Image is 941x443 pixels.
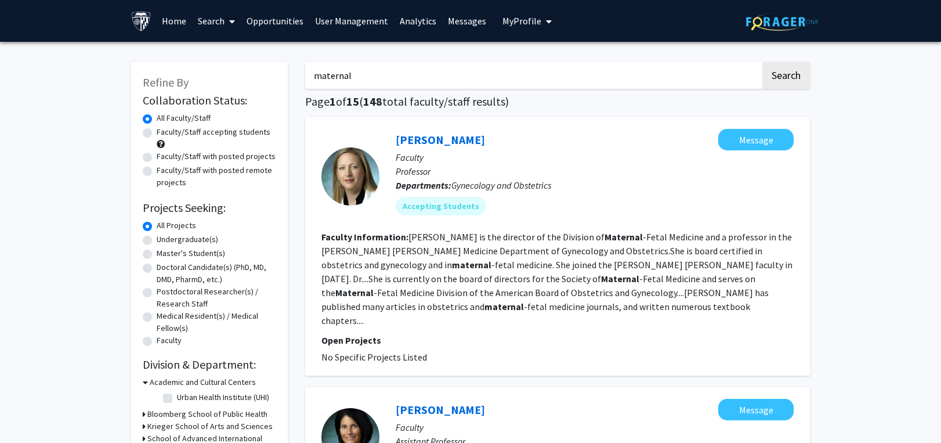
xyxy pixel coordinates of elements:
span: Refine By [143,75,189,89]
label: Doctoral Candidate(s) (PhD, MD, DMD, PharmD, etc.) [157,261,276,286]
span: Gynecology and Obstetrics [451,179,551,191]
span: No Specific Projects Listed [321,351,427,363]
h1: Page of ( total faculty/staff results) [305,95,810,109]
b: Maternal [605,231,643,243]
p: Professor [396,164,794,178]
b: maternal [484,301,524,312]
label: Undergraduate(s) [157,233,218,246]
h3: Bloomberg School of Public Health [147,408,267,420]
img: ForagerOne Logo [746,13,819,31]
input: Search Keywords [305,62,761,89]
a: Home [156,1,192,41]
label: All Projects [157,219,196,232]
b: Maternal [335,287,374,298]
span: 148 [363,94,382,109]
fg-read-more: [PERSON_NAME] is the director of the Division of -Fetal Medicine and a professor in the [PERSON_N... [321,231,792,326]
span: 15 [346,94,359,109]
a: [PERSON_NAME] [396,132,485,147]
label: Faculty/Staff accepting students [157,126,270,138]
label: Medical Resident(s) / Medical Fellow(s) [157,310,276,334]
button: Message Jeanne Sheffield [718,129,794,150]
label: Faculty/Staff with posted remote projects [157,164,276,189]
span: 1 [330,94,336,109]
h2: Projects Seeking: [143,201,276,215]
label: All Faculty/Staff [157,112,211,124]
img: Johns Hopkins University Logo [131,11,151,31]
button: Message Michelle Kush [718,399,794,420]
b: Faculty Information: [321,231,408,243]
span: My Profile [502,15,541,27]
a: [PERSON_NAME] [396,402,485,417]
b: Departments: [396,179,451,191]
h2: Division & Department: [143,358,276,372]
a: Messages [442,1,492,41]
label: Urban Health Institute (UHI) [177,391,269,404]
mat-chip: Accepting Students [396,197,486,215]
label: Faculty/Staff with posted projects [157,150,276,163]
h2: Collaboration Status: [143,93,276,107]
label: Master's Student(s) [157,247,225,260]
b: Maternal [601,273,639,284]
a: Analytics [394,1,442,41]
a: User Management [309,1,394,41]
a: Opportunities [241,1,309,41]
p: Faculty [396,150,794,164]
iframe: Chat [9,391,49,434]
p: Faculty [396,420,794,434]
h3: Academic and Cultural Centers [150,376,256,388]
button: Search [762,62,810,89]
p: Open Projects [321,333,794,347]
b: maternal [452,259,491,271]
label: Faculty [157,334,182,347]
a: Search [192,1,241,41]
label: Postdoctoral Researcher(s) / Research Staff [157,286,276,310]
h3: Krieger School of Arts and Sciences [147,420,273,433]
